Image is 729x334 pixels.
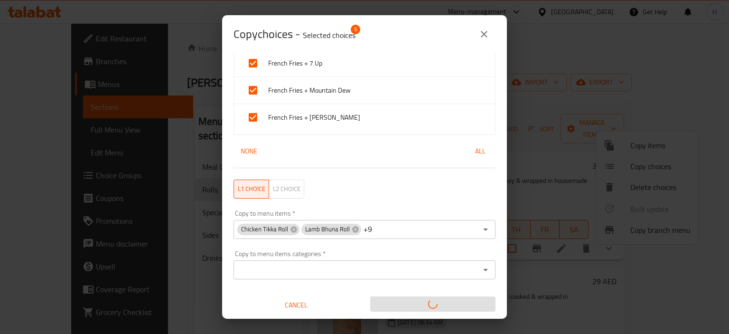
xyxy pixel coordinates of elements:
button: Open [479,263,492,277]
div: Lamb Bhuna Roll [301,224,361,235]
span: French Fries + Mountain Dew [268,85,487,96]
span: French Fries + [PERSON_NAME] [268,112,487,124]
span: Lamb Bhuna Roll [301,225,354,234]
button: L1 choice [234,180,269,199]
span: Cancel [237,299,355,311]
span: 5 [351,25,360,34]
span: Chicken Tikka Roll [237,225,292,234]
button: Open [479,223,492,236]
span: L2 choice [273,183,300,194]
span: Copy choices - [234,23,355,45]
span: L1 choice [238,183,265,194]
button: Cancel [234,296,359,314]
p: Selected choices [303,29,355,41]
div: Chicken Tikka Roll [237,224,299,235]
button: All [465,143,495,160]
div: choice level [234,180,304,199]
button: None [234,143,264,160]
span: French Fries + 7 Up [268,57,487,69]
button: L2 choice [269,180,304,199]
span: None [237,145,260,157]
span: All [469,145,492,157]
span: +9 [364,225,372,234]
button: close [473,23,495,46]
